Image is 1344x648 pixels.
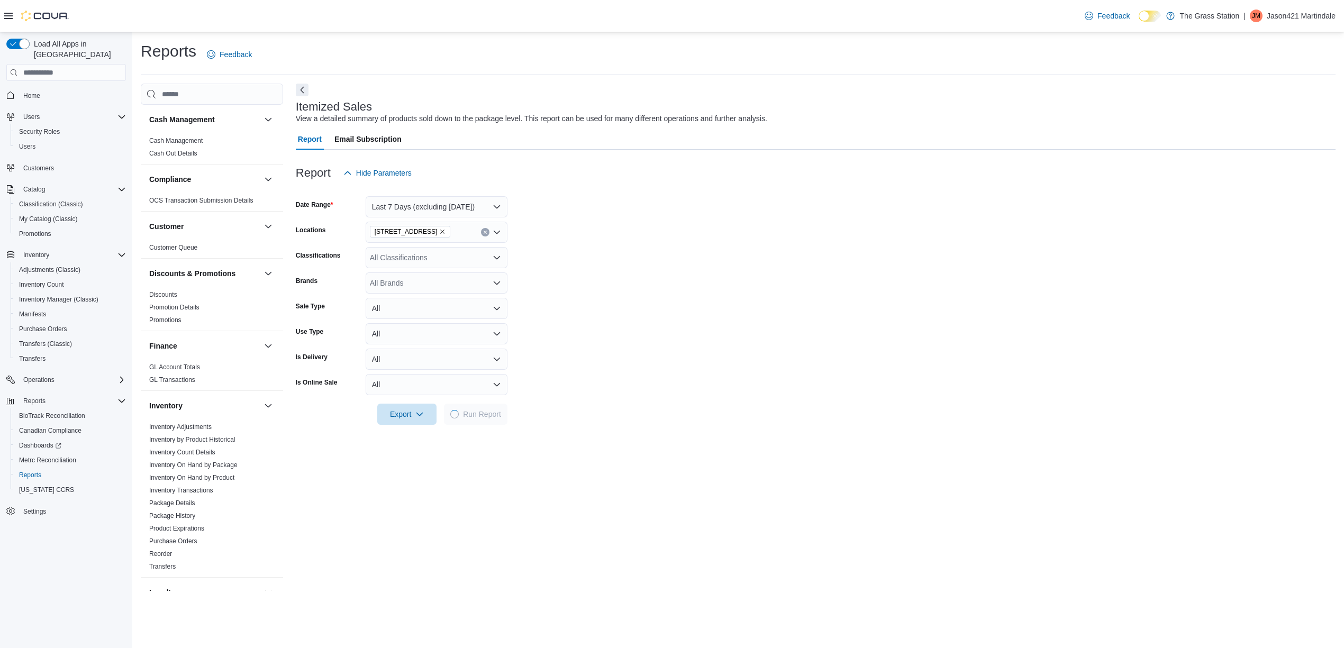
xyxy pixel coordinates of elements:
[149,487,213,494] a: Inventory Transactions
[19,200,83,208] span: Classification (Classic)
[11,124,130,139] button: Security Roles
[19,310,46,318] span: Manifests
[1243,10,1246,22] p: |
[356,168,412,178] span: Hide Parameters
[296,353,328,361] label: Is Delivery
[19,395,50,407] button: Reports
[149,436,235,443] a: Inventory by Product Historical
[149,376,195,384] span: GL Transactions
[149,304,199,311] a: Promotion Details
[334,129,402,150] span: Email Subscription
[15,352,50,365] a: Transfers
[149,486,213,495] span: Inventory Transactions
[11,408,130,423] button: BioTrack Reconciliation
[19,183,126,196] span: Catalog
[149,150,197,157] a: Cash Out Details
[296,200,333,209] label: Date Range
[149,400,183,411] h3: Inventory
[15,409,89,422] a: BioTrack Reconciliation
[2,248,130,262] button: Inventory
[15,483,126,496] span: Washington CCRS
[439,229,446,235] button: Remove 928 E. Main St from selection in this group
[141,361,283,390] div: Finance
[493,228,501,236] button: Open list of options
[19,471,41,479] span: Reports
[15,278,68,291] a: Inventory Count
[149,461,238,469] a: Inventory On Hand by Package
[149,221,260,232] button: Customer
[19,486,74,494] span: [US_STATE] CCRS
[15,483,78,496] a: [US_STATE] CCRS
[384,404,430,425] span: Export
[149,303,199,312] span: Promotion Details
[149,197,253,204] a: OCS Transaction Submission Details
[19,89,44,102] a: Home
[149,363,200,371] a: GL Account Totals
[366,349,507,370] button: All
[296,167,331,179] h3: Report
[149,136,203,145] span: Cash Management
[1097,11,1130,21] span: Feedback
[149,512,195,519] a: Package History
[149,316,181,324] a: Promotions
[149,435,235,444] span: Inventory by Product Historical
[262,586,275,599] button: Loyalty
[15,125,126,138] span: Security Roles
[203,44,256,65] a: Feedback
[15,140,40,153] a: Users
[11,336,130,351] button: Transfers (Classic)
[149,423,212,431] a: Inventory Adjustments
[11,307,130,322] button: Manifests
[11,262,130,277] button: Adjustments (Classic)
[15,198,87,211] a: Classification (Classic)
[2,87,130,103] button: Home
[366,298,507,319] button: All
[23,113,40,121] span: Users
[149,587,175,598] h3: Loyalty
[15,227,56,240] a: Promotions
[481,228,489,236] button: Clear input
[23,185,45,194] span: Catalog
[11,292,130,307] button: Inventory Manager (Classic)
[2,504,130,519] button: Settings
[296,302,325,311] label: Sale Type
[1180,10,1240,22] p: The Grass Station
[149,499,195,507] span: Package Details
[149,268,235,279] h3: Discounts & Promotions
[11,212,130,226] button: My Catalog (Classic)
[30,39,126,60] span: Load All Apps in [GEOGRAPHIC_DATA]
[2,372,130,387] button: Operations
[1139,11,1161,22] input: Dark Mode
[2,160,130,176] button: Customers
[149,244,197,251] a: Customer Queue
[1267,10,1336,22] p: Jason421 Martindale
[370,226,451,238] span: 928 E. Main St
[15,323,126,335] span: Purchase Orders
[19,215,78,223] span: My Catalog (Classic)
[296,251,341,260] label: Classifications
[1080,5,1134,26] a: Feedback
[19,88,126,102] span: Home
[11,438,130,453] a: Dashboards
[19,354,46,363] span: Transfers
[15,424,126,437] span: Canadian Compliance
[15,337,76,350] a: Transfers (Classic)
[149,149,197,158] span: Cash Out Details
[262,113,275,126] button: Cash Management
[15,439,126,452] span: Dashboards
[149,114,260,125] button: Cash Management
[19,249,126,261] span: Inventory
[2,182,130,197] button: Catalog
[23,92,40,100] span: Home
[15,293,126,306] span: Inventory Manager (Classic)
[19,230,51,238] span: Promotions
[15,469,46,481] a: Reports
[19,505,50,518] a: Settings
[19,340,72,348] span: Transfers (Classic)
[149,587,260,598] button: Loyalty
[23,397,46,405] span: Reports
